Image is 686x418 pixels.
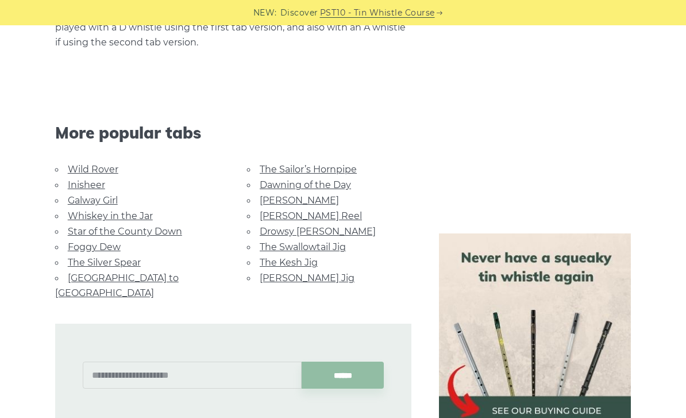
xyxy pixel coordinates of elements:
p: The original rendition (as on the recording and the video above) could be played with a D whistle... [55,5,412,50]
a: Foggy Dew [68,241,121,252]
a: Star of the County Down [68,226,182,237]
span: NEW: [253,6,277,20]
a: Galway Girl [68,195,118,206]
a: The Sailor’s Hornpipe [260,164,357,175]
a: Wild Rover [68,164,118,175]
a: [PERSON_NAME] Jig [260,273,354,283]
a: Whiskey in the Jar [68,210,153,221]
a: Dawning of the Day [260,179,351,190]
a: The Silver Spear [68,257,141,268]
span: Discover [280,6,318,20]
a: Inisheer [68,179,105,190]
a: [GEOGRAPHIC_DATA] to [GEOGRAPHIC_DATA] [55,273,179,298]
a: [PERSON_NAME] Reel [260,210,362,221]
a: [PERSON_NAME] [260,195,339,206]
a: PST10 - Tin Whistle Course [320,6,435,20]
a: The Swallowtail Jig [260,241,346,252]
a: The Kesh Jig [260,257,318,268]
span: More popular tabs [55,123,412,143]
a: Drowsy [PERSON_NAME] [260,226,376,237]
